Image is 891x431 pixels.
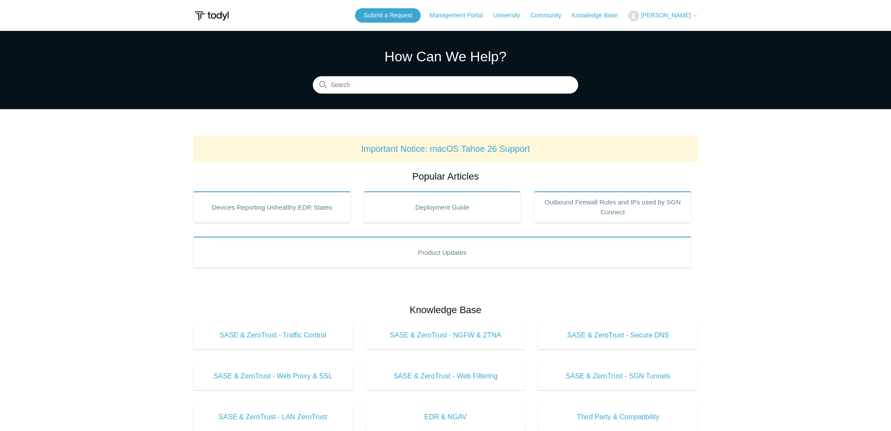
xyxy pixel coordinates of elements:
span: SASE & ZeroTrust - Web Proxy & SSL [206,371,340,381]
span: SASE & ZeroTrust - Traffic Control [206,330,340,341]
a: Management Portal [430,11,492,20]
a: Product Updates [193,237,691,268]
a: Third Party & Compatibility [538,403,698,431]
a: SASE & ZeroTrust - Web Proxy & SSL [193,362,353,390]
span: Third Party & Compatibility [551,412,685,422]
h1: How Can We Help? [313,46,578,67]
img: Todyl Support Center Help Center home page [193,8,230,24]
a: SASE & ZeroTrust - SGN Tunnels [538,362,698,390]
a: EDR & NGAV [366,403,526,431]
a: Devices Reporting Unhealthy EDR States [193,191,351,223]
a: SASE & ZeroTrust - Secure DNS [538,321,698,349]
span: SASE & ZeroTrust - NGFW & ZTNA [379,330,512,341]
a: SASE & ZeroTrust - NGFW & ZTNA [366,321,526,349]
span: SASE & ZeroTrust - SGN Tunnels [551,371,685,381]
a: SASE & ZeroTrust - Traffic Control [193,321,353,349]
a: Important Notice: macOS Tahoe 26 Support [361,144,530,154]
a: Knowledge Base [572,11,626,20]
a: Community [531,11,570,20]
button: [PERSON_NAME] [628,10,698,21]
a: SASE & ZeroTrust - LAN ZeroTrust [193,403,353,431]
span: SASE & ZeroTrust - LAN ZeroTrust [206,412,340,422]
span: EDR & NGAV [379,412,512,422]
span: [PERSON_NAME] [641,12,691,19]
a: SASE & ZeroTrust - Web Filtering [366,362,526,390]
a: University [493,11,529,20]
a: Submit a Request [355,8,421,23]
h2: Popular Articles [193,169,698,184]
input: Search [313,77,578,94]
a: Deployment Guide [364,191,521,223]
span: SASE & ZeroTrust - Secure DNS [551,330,685,341]
h2: Knowledge Base [193,303,698,317]
a: Outbound Firewall Rules and IPs used by SGN Connect [534,191,691,223]
span: SASE & ZeroTrust - Web Filtering [379,371,512,381]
